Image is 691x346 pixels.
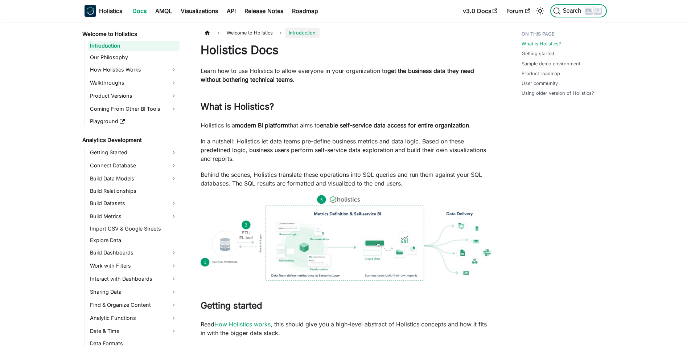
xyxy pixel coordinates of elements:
[88,198,180,209] a: Build Datasets
[85,5,96,17] img: Holistics
[77,22,186,346] nav: Docs sidebar
[560,8,585,14] span: Search
[88,273,180,285] a: Interact with Dashboards
[88,147,180,158] a: Getting Started
[522,60,580,67] a: Sample demo environment
[88,173,180,184] a: Build Data Models
[88,235,180,245] a: Explore Data
[128,5,151,17] a: Docs
[88,286,180,298] a: Sharing Data
[594,7,601,14] kbd: K
[80,29,180,39] a: Welcome to Holistics
[240,5,288,17] a: Release Notes
[285,28,319,38] span: Introduction
[88,160,180,171] a: Connect Database
[88,260,180,272] a: Work with Filters
[214,321,271,328] a: How Holistics works
[88,325,180,337] a: Date & Time
[88,52,180,62] a: Our Philosophy
[201,300,493,314] h2: Getting started
[80,135,180,145] a: Analytics Development
[88,64,180,76] a: How Holistics Works
[99,7,122,15] b: Holistics
[88,103,180,115] a: Coming From Other BI Tools
[201,66,493,84] p: Learn how to use Holistics to allow everyone in your organization to .
[223,28,276,38] span: Welcome to Holistics
[201,195,493,281] img: How Holistics fits in your Data Stack
[320,122,469,129] strong: enable self-service data access for entire organization
[550,4,606,17] button: Search (Ctrl+K)
[522,70,560,77] a: Product roadmap
[201,28,214,38] a: Home page
[201,121,493,130] p: Holistics is a that aims to .
[88,299,180,311] a: Find & Organize Content
[88,224,180,234] a: Import CSV & Google Sheets
[88,116,180,126] a: Playground
[201,43,493,57] h1: Holistics Docs
[534,5,546,17] button: Switch between dark and light mode (currently light mode)
[85,5,122,17] a: HolisticsHolistics
[201,28,493,38] nav: Breadcrumbs
[88,312,180,324] a: Analytic Functions
[522,80,558,87] a: User community
[88,41,180,51] a: Introduction
[88,211,180,222] a: Build Metrics
[522,50,554,57] a: Getting started
[201,101,493,115] h2: What is Holistics?
[176,5,222,17] a: Visualizations
[88,90,180,102] a: Product Versions
[88,77,180,89] a: Walkthroughs
[522,90,594,97] a: Using older version of Holistics?
[288,5,322,17] a: Roadmap
[151,5,176,17] a: AMQL
[201,320,493,337] p: Read , this should give you a high-level abstract of Holistics concepts and how it fits in with t...
[88,247,180,259] a: Build Dashboards
[235,122,288,129] strong: modern BI platform
[222,5,240,17] a: API
[88,186,180,196] a: Build Relationships
[201,170,493,188] p: Behind the scenes, Holistics translate these operations into SQL queries and run them against you...
[522,40,561,47] a: What is Holistics?
[502,5,534,17] a: Forum
[201,137,493,163] p: In a nutshell: Holistics let data teams pre-define business metrics and data logic. Based on thes...
[458,5,502,17] a: v3.0 Docs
